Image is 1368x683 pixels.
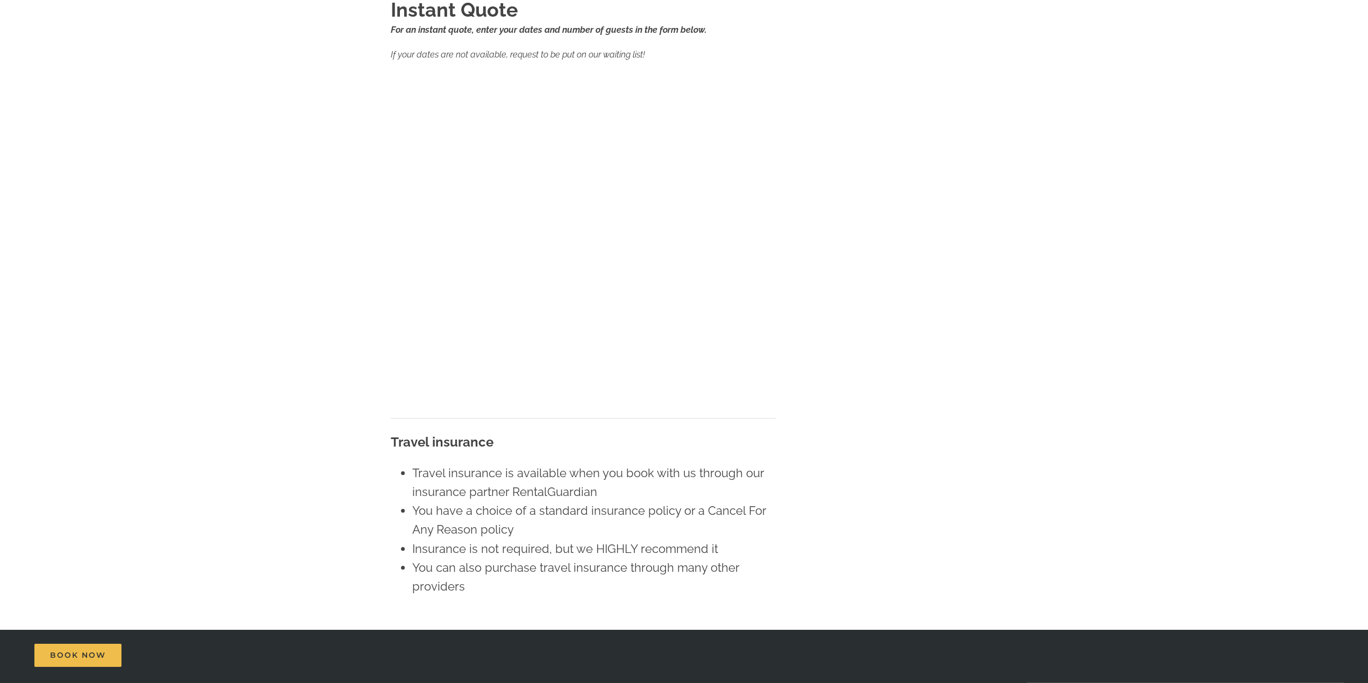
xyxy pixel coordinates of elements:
i: For an instant quote, enter your dates and number of guests in the form below. [391,25,707,35]
em: If your dates are not available, request to be put on our waiting list! [391,49,645,60]
li: You can also purchase travel insurance through many other providers [412,558,776,596]
li: Insurance is not required, but we HIGHLY recommend it [412,540,776,558]
iframe: Booking/Inquiry Widget [391,73,776,399]
li: You have a choice of a standard insurance policy or a Cancel For Any Reason policy [412,501,776,539]
li: Travel insurance is available when you book with us through our insurance partner RentalGuardian [412,464,776,501]
a: Book Now [34,644,121,667]
h3: Travel insurance [391,433,776,452]
span: Book Now [50,651,106,660]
